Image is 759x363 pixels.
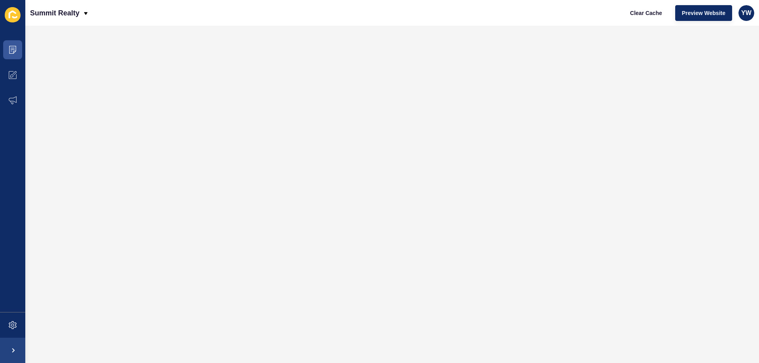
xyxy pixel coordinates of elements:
p: Summit Realty [30,3,79,23]
button: Preview Website [675,5,732,21]
span: YW [741,9,751,17]
span: Clear Cache [630,9,662,17]
button: Clear Cache [623,5,669,21]
span: Preview Website [682,9,725,17]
